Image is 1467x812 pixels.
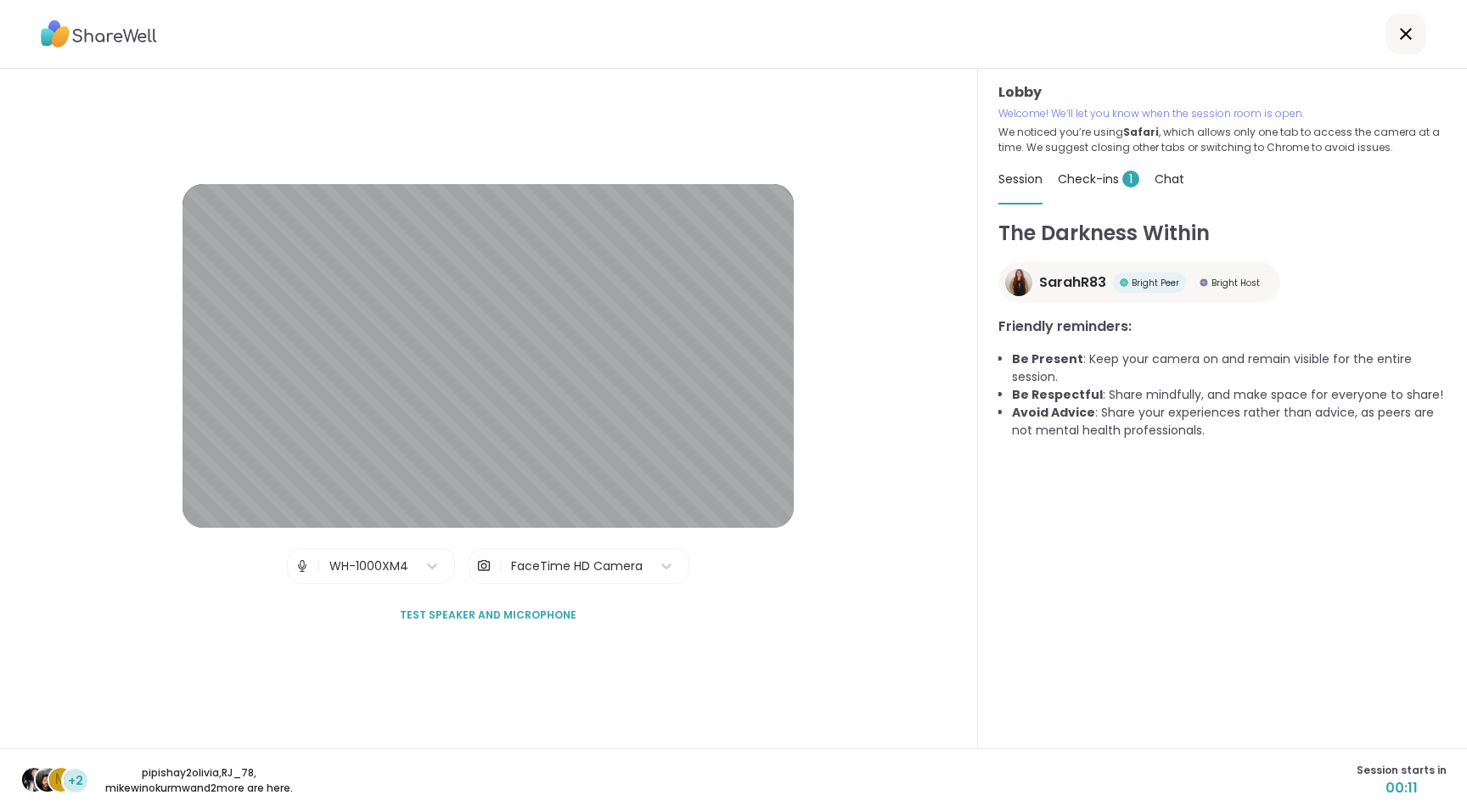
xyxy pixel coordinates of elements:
[998,316,1447,337] h3: Friendly reminders:
[1012,350,1083,367] b: Be Present
[511,557,643,575] div: FaceTime HD Camera
[1357,763,1447,778] span: Session starts in
[998,171,1043,188] span: Session
[1012,350,1447,386] li: : Keep your camera on and remain visible for the entire session.
[998,82,1447,103] h3: Lobby
[22,768,46,792] img: pipishay2olivia
[1012,386,1103,403] b: Be Respectful
[998,262,1280,303] a: SarahR83SarahR83Bright PeerBright PeerBright HostBright Host
[329,557,408,575] div: WH-1000XM4
[393,597,583,633] button: Test speaker and microphone
[104,765,294,796] p: pipishay2olivia , RJ_78 , mikewinokurmw and 2 more are here.
[295,549,310,583] img: Microphone
[1039,272,1106,293] span: SarahR83
[1005,269,1032,296] img: SarahR83
[1357,778,1447,798] span: 00:11
[1123,125,1159,139] b: Safari
[1012,404,1095,421] b: Avoid Advice
[1058,171,1139,188] span: Check-ins
[998,218,1447,249] h1: The Darkness Within
[1012,386,1447,404] li: : Share mindfully, and make space for everyone to share!
[68,772,83,790] span: +2
[998,106,1447,121] p: Welcome! We’ll let you know when the session room is open.
[498,549,503,583] span: |
[476,549,492,583] img: Camera
[998,125,1447,155] p: We noticed you’re using , which allows only one tab to access the camera at a time. We suggest cl...
[55,769,67,791] span: m
[1155,171,1184,188] span: Chat
[1012,404,1447,440] li: : Share your experiences rather than advice, as peers are not mental health professionals.
[1120,278,1128,287] img: Bright Peer
[36,768,59,792] img: RJ_78
[1211,277,1260,289] span: Bright Host
[41,14,157,53] img: ShareWell Logo
[317,549,321,583] span: |
[1132,277,1179,289] span: Bright Peer
[1200,278,1208,287] img: Bright Host
[400,608,576,623] span: Test speaker and microphone
[1122,171,1139,188] span: 1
